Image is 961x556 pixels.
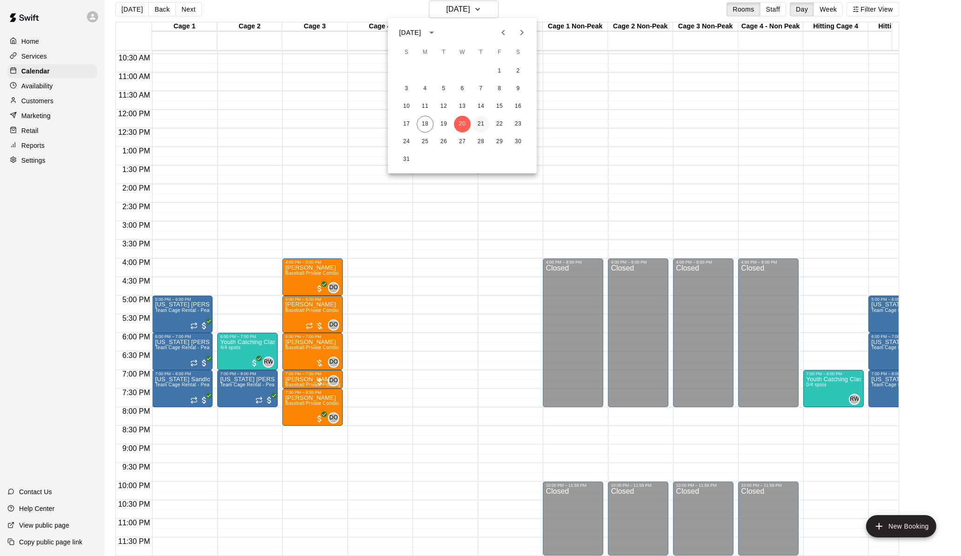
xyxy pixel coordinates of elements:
button: 11 [417,98,434,115]
button: 2 [510,63,527,79]
button: 24 [398,133,415,150]
button: 5 [435,80,452,97]
button: 16 [510,98,527,115]
button: 27 [454,133,471,150]
span: Monday [417,43,434,62]
button: 17 [398,116,415,132]
button: 20 [454,116,471,132]
button: 26 [435,133,452,150]
button: 1 [491,63,508,79]
span: Sunday [398,43,415,62]
button: 28 [473,133,489,150]
button: 19 [435,116,452,132]
button: 8 [491,80,508,97]
button: 10 [398,98,415,115]
button: 6 [454,80,471,97]
button: 4 [417,80,434,97]
button: 15 [491,98,508,115]
button: 21 [473,116,489,132]
span: Tuesday [435,43,452,62]
button: 30 [510,133,527,150]
span: Thursday [473,43,489,62]
button: Next month [513,23,531,42]
button: calendar view is open, switch to year view [424,25,440,40]
button: 18 [417,116,434,132]
button: 13 [454,98,471,115]
button: 31 [398,151,415,168]
div: [DATE] [399,28,421,38]
button: 25 [417,133,434,150]
button: 3 [398,80,415,97]
button: 23 [510,116,527,132]
button: 14 [473,98,489,115]
button: 9 [510,80,527,97]
button: 29 [491,133,508,150]
span: Friday [491,43,508,62]
span: Saturday [510,43,527,62]
button: 22 [491,116,508,132]
span: Wednesday [454,43,471,62]
button: 7 [473,80,489,97]
button: 12 [435,98,452,115]
button: Previous month [494,23,513,42]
